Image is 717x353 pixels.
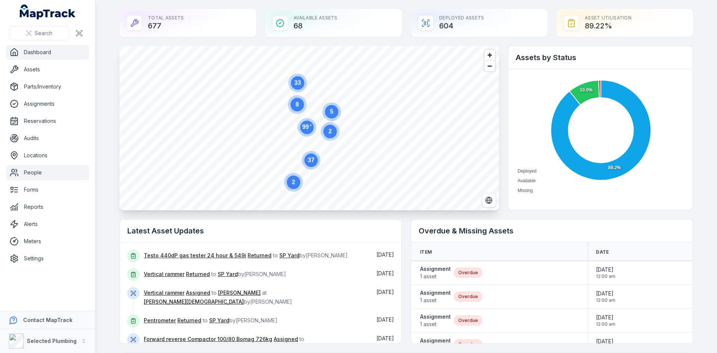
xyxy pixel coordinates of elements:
h2: Assets by Status [516,52,685,63]
tspan: + [310,123,312,127]
a: People [6,165,89,180]
button: Switch to Satellite View [482,193,496,207]
a: Locations [6,148,89,163]
button: Zoom in [484,50,495,61]
a: SP Yard [218,270,238,278]
time: 10/9/2025, 2:58:28 PM [376,316,394,323]
a: Assigned [186,289,210,297]
text: 5 [330,108,333,115]
a: Reports [6,199,89,214]
text: 99 [302,123,312,130]
a: Assignments [6,96,89,111]
a: Assignment1 asset [420,313,451,328]
strong: Assignment [420,313,451,321]
a: SP Yard [209,317,229,324]
text: 8 [296,101,299,108]
strong: Contact MapTrack [23,317,72,323]
a: [PERSON_NAME] [218,289,261,297]
button: Search [9,26,69,40]
span: [DATE] [376,316,394,323]
time: 10/9/2025, 1:05:27 PM [376,335,394,341]
span: Search [35,30,52,37]
a: Assignment [420,337,451,352]
a: [PERSON_NAME][DEMOGRAPHIC_DATA] [144,298,244,306]
span: [DATE] [596,290,615,297]
a: Alerts [6,217,89,232]
time: 10/9/2025, 3:35:47 PM [376,270,394,276]
span: [DATE] [376,251,394,258]
a: MapTrack [20,4,76,19]
h2: Latest Asset Updates [127,226,394,236]
span: Missing [518,188,533,193]
span: to by [PERSON_NAME] [144,252,348,258]
a: Returned [248,252,271,259]
a: Forward reverse Compactor 100/80 Bomag 726kg [144,335,272,343]
time: 10/10/2025, 8:26:39 AM [376,251,394,258]
text: 2 [329,128,332,134]
h2: Overdue & Missing Assets [419,226,685,236]
a: Vertical rammer [144,270,184,278]
span: [DATE] [376,270,394,276]
a: Settings [6,251,89,266]
a: Testo 440dP gas tester 24 hour & 549i [144,252,246,259]
span: to by [PERSON_NAME] [144,336,304,351]
span: Date [596,249,609,255]
span: Deployed [518,168,537,174]
span: [DATE] [596,338,615,345]
span: 12:00 am [596,321,615,327]
a: SP Yard [279,252,299,259]
a: Assets [6,62,89,77]
a: Parts/Inventory [6,79,89,94]
span: to by [PERSON_NAME] [144,317,277,323]
strong: Selected Plumbing [27,338,77,344]
div: Overdue [454,315,482,326]
span: to by [PERSON_NAME] [144,271,286,277]
a: Meters [6,234,89,249]
time: 10/9/2025, 3:35:30 PM [376,289,394,295]
span: to at by [PERSON_NAME] [144,289,292,305]
a: Returned [186,270,210,278]
div: Overdue [454,291,482,302]
text: 2 [292,179,295,185]
span: Available [518,178,536,183]
a: Audits [6,131,89,146]
span: 1 asset [420,273,451,280]
span: [DATE] [596,314,615,321]
a: Assignment1 asset [420,289,451,304]
a: Forms [6,182,89,197]
span: [DATE] [596,266,615,273]
time: 9/30/2025, 12:00:00 AM [596,314,615,327]
span: 12:00 am [596,297,615,303]
strong: Assignment [420,289,451,297]
time: 9/30/2025, 12:00:00 AM [596,266,615,279]
canvas: Map [119,46,499,210]
span: [DATE] [376,289,394,295]
a: Pentrometer [144,317,176,324]
text: 33 [294,80,301,86]
a: Returned [177,317,201,324]
span: [DATE] [376,335,394,341]
a: Assignment1 asset [420,265,451,280]
time: 9/19/2025, 12:00:00 AM [596,290,615,303]
span: 1 asset [420,321,451,328]
a: Dashboard [6,45,89,60]
span: 1 asset [420,297,451,304]
span: 12:00 am [596,273,615,279]
time: 9/30/2025, 12:00:00 AM [596,338,615,351]
div: Overdue [454,339,482,350]
strong: Assignment [420,265,451,273]
text: 37 [308,157,314,163]
span: Item [420,249,432,255]
a: Vertical rammer [144,289,184,297]
div: Overdue [454,267,482,278]
button: Zoom out [484,61,495,71]
a: Assigned [274,335,298,343]
a: Reservations [6,114,89,128]
strong: Assignment [420,337,451,344]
